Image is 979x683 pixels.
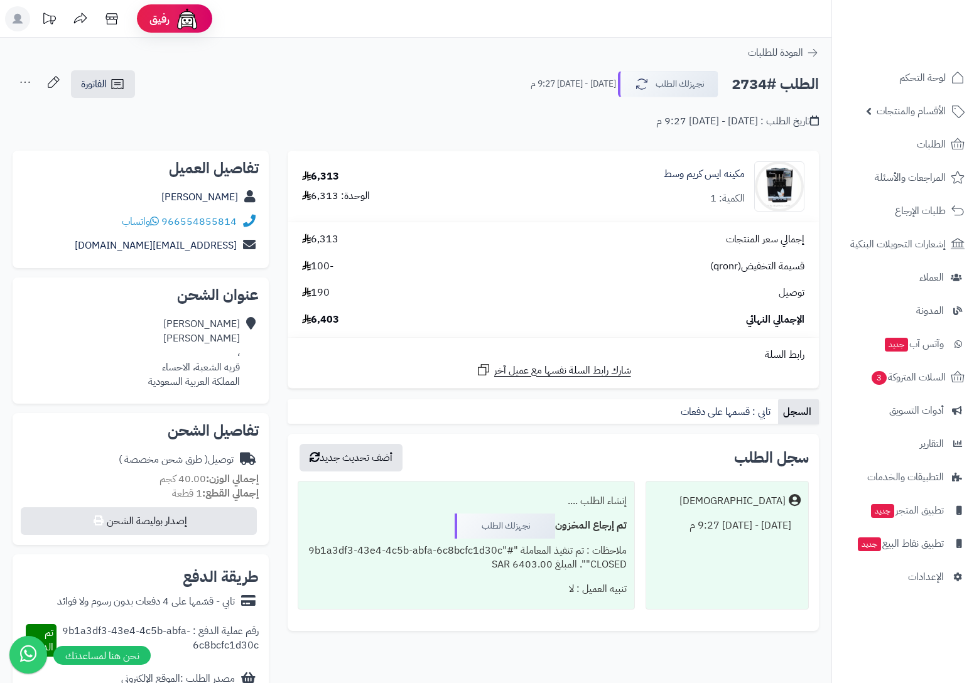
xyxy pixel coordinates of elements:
[183,569,259,584] h2: طريقة الدفع
[161,190,238,205] a: [PERSON_NAME]
[885,338,908,352] span: جديد
[300,444,403,471] button: أضف تحديث جديد
[840,63,971,93] a: لوحة التحكم
[23,423,259,438] h2: تفاصيل الشحن
[850,235,946,253] span: إشعارات التحويلات البنكية
[726,232,804,247] span: إجمالي سعر المنتجات
[455,514,555,539] div: نجهزلك الطلب
[293,348,814,362] div: رابط السلة
[840,262,971,293] a: العملاء
[840,395,971,426] a: أدوات التسويق
[618,71,718,97] button: نجهزلك الطلب
[206,471,259,487] strong: إجمالي الوزن:
[840,429,971,459] a: التقارير
[175,6,200,31] img: ai-face.png
[894,35,967,62] img: logo-2.png
[877,102,946,120] span: الأقسام والمنتجات
[664,167,745,181] a: مكينه ايس كريم وسط
[748,45,803,60] span: العودة للطلبات
[75,238,237,253] a: [EMAIL_ADDRESS][DOMAIN_NAME]
[920,435,944,453] span: التقارير
[710,259,804,274] span: قسيمة التخفيض(qronr)
[732,72,819,97] h2: الطلب #2734
[555,518,627,533] b: تم إرجاع المخزون
[840,495,971,525] a: تطبيق المتجرجديد
[531,78,616,90] small: [DATE] - [DATE] 9:27 م
[21,507,257,535] button: إصدار بوليصة الشحن
[840,329,971,359] a: وآتس آبجديد
[779,286,804,300] span: توصيل
[161,214,237,229] a: 966554855814
[306,539,627,578] div: ملاحظات : تم تنفيذ المعاملة "#9b1a3df3-43e4-4c5b-abfa-6c8bcfc1d30c" "CLOSED". المبلغ 6403.00 SAR
[908,568,944,586] span: الإعدادات
[746,313,804,327] span: الإجمالي النهائي
[857,535,944,552] span: تطبيق نقاط البيع
[899,69,946,87] span: لوحة التحكم
[57,594,235,609] div: تابي - قسّمها على 4 دفعات بدون رسوم ولا فوائد
[476,362,631,378] a: شارك رابط السلة نفسها مع عميل آخر
[306,489,627,514] div: إنشاء الطلب ....
[679,494,786,508] div: [DEMOGRAPHIC_DATA]
[710,191,745,206] div: الكمية: 1
[172,486,259,501] small: 1 قطعة
[306,577,627,601] div: تنبيه العميل : لا
[840,196,971,226] a: طلبات الإرجاع
[734,450,809,465] h3: سجل الطلب
[33,6,65,35] a: تحديثات المنصة
[858,537,881,551] span: جديد
[119,452,208,467] span: ( طرق شحن مخصصة )
[840,529,971,559] a: تطبيق نقاط البيعجديد
[755,161,804,212] img: 1664381836-ice%20medium-90x90.jpg
[148,317,240,389] div: [PERSON_NAME] [PERSON_NAME] ، قريه الشعبة، الاحساء المملكة العربية السعودية
[889,402,944,419] span: أدوات التسويق
[840,362,971,392] a: السلات المتروكة3
[23,161,259,176] h2: تفاصيل العميل
[302,189,370,203] div: الوحدة: 6,313
[870,502,944,519] span: تطبيق المتجر
[119,453,234,467] div: توصيل
[748,45,819,60] a: العودة للطلبات
[875,169,946,186] span: المراجعات والأسئلة
[916,302,944,320] span: المدونة
[302,313,339,327] span: 6,403
[654,514,801,538] div: [DATE] - [DATE] 9:27 م
[656,114,819,129] div: تاريخ الطلب : [DATE] - [DATE] 9:27 م
[302,259,333,274] span: -100
[917,136,946,153] span: الطلبات
[149,11,170,26] span: رفيق
[872,371,887,385] span: 3
[122,214,159,229] a: واتساب
[871,504,894,518] span: جديد
[71,70,135,98] a: الفاتورة
[676,399,778,424] a: تابي : قسمها على دفعات
[884,335,944,353] span: وآتس آب
[895,202,946,220] span: طلبات الإرجاع
[57,624,259,657] div: رقم عملية الدفع : 9b1a3df3-43e4-4c5b-abfa-6c8bcfc1d30c
[302,232,338,247] span: 6,313
[840,129,971,159] a: الطلبات
[870,368,946,386] span: السلات المتروكة
[919,269,944,286] span: العملاء
[840,163,971,193] a: المراجعات والأسئلة
[840,296,971,326] a: المدونة
[23,288,259,303] h2: عنوان الشحن
[494,363,631,378] span: شارك رابط السلة نفسها مع عميل آخر
[160,471,259,487] small: 40.00 كجم
[778,399,819,424] a: السجل
[867,468,944,486] span: التطبيقات والخدمات
[202,486,259,501] strong: إجمالي القطع:
[302,286,330,300] span: 190
[81,77,107,92] span: الفاتورة
[840,562,971,592] a: الإعدادات
[302,169,339,184] div: 6,313
[840,462,971,492] a: التطبيقات والخدمات
[840,229,971,259] a: إشعارات التحويلات البنكية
